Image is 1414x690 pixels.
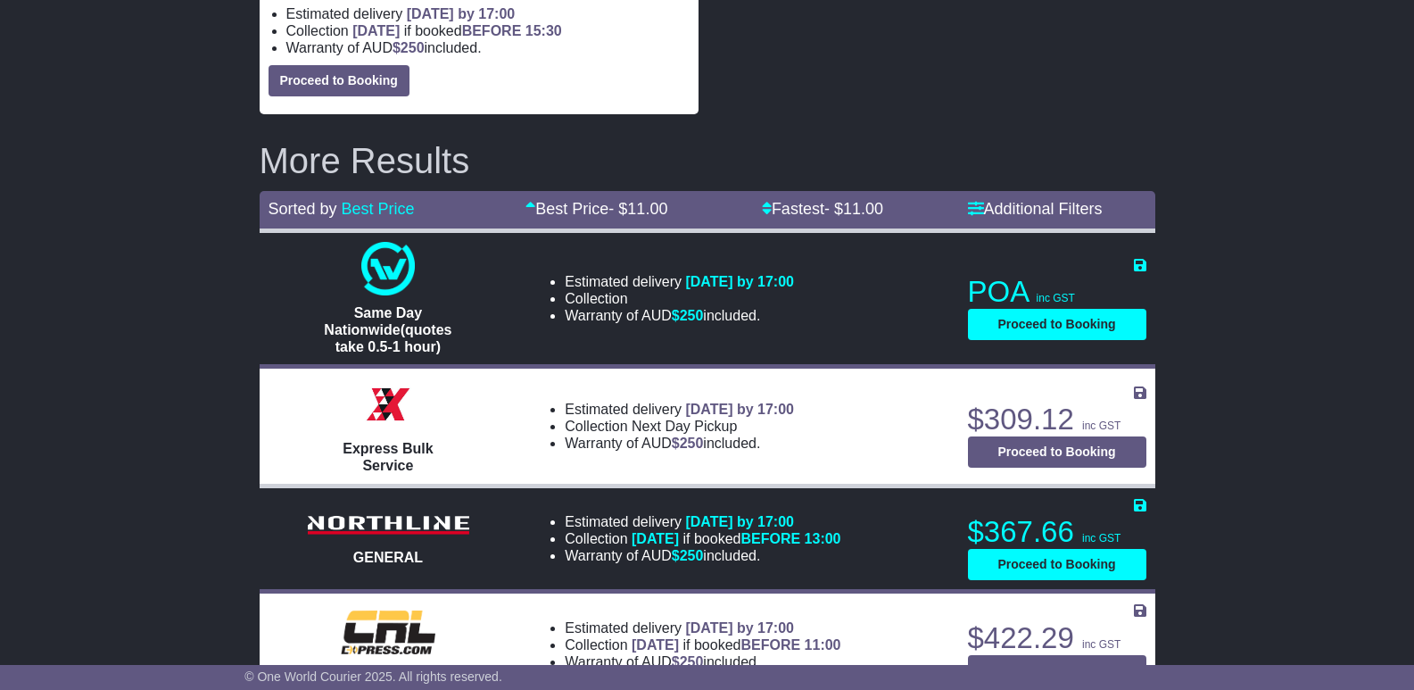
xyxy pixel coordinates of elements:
[361,378,415,431] img: Border Express: Express Bulk Service
[685,402,794,417] span: [DATE] by 17:00
[968,655,1146,686] button: Proceed to Booking
[361,242,415,295] img: One World Courier: Same Day Nationwide(quotes take 0.5-1 hour)
[762,200,883,218] a: Fastest- $11.00
[353,550,423,565] span: GENERAL
[352,23,400,38] span: [DATE]
[565,547,840,564] li: Warranty of AUD included.
[269,65,409,96] button: Proceed to Booking
[968,309,1146,340] button: Proceed to Booking
[680,436,704,451] span: 250
[824,200,883,218] span: - $
[680,548,704,563] span: 250
[672,654,704,669] span: $
[260,141,1155,180] h2: More Results
[968,274,1146,310] p: POA
[632,419,737,434] span: Next Day Pickup
[565,290,794,307] li: Collection
[680,654,704,669] span: 250
[1082,532,1120,545] span: inc GST
[286,39,690,56] li: Warranty of AUD included.
[740,637,800,653] span: BEFORE
[968,402,1146,437] p: $309.12
[685,514,794,529] span: [DATE] by 17:00
[608,200,667,218] span: - $
[286,22,690,39] li: Collection
[525,23,562,38] span: 15:30
[565,401,794,418] li: Estimated delivery
[672,548,704,563] span: $
[565,435,794,452] li: Warranty of AUD included.
[740,531,800,546] span: BEFORE
[401,40,425,55] span: 250
[269,200,337,218] span: Sorted by
[299,511,477,540] img: Northline Distribution: GENERAL
[565,513,840,530] li: Estimated delivery
[680,308,704,323] span: 250
[685,274,794,289] span: [DATE] by 17:00
[324,305,451,354] span: Same Day Nationwide(quotes take 0.5-1 hour)
[632,531,840,546] span: if booked
[342,200,415,218] a: Best Price
[1037,292,1075,304] span: inc GST
[968,549,1146,580] button: Proceed to Booking
[632,531,679,546] span: [DATE]
[843,200,883,218] span: 11.00
[632,637,679,653] span: [DATE]
[805,637,841,653] span: 11:00
[330,605,447,659] img: CRL: General
[244,669,502,684] span: © One World Courier 2025. All rights reserved.
[685,620,794,636] span: [DATE] by 17:00
[286,5,690,22] li: Estimated delivery
[968,200,1103,218] a: Additional Filters
[632,637,840,653] span: if booked
[393,40,425,55] span: $
[1082,420,1120,432] span: inc GST
[343,441,433,473] span: Express Bulk Service
[525,200,667,218] a: Best Price- $11.00
[407,6,516,21] span: [DATE] by 17:00
[805,531,841,546] span: 13:00
[565,636,840,653] li: Collection
[565,273,794,290] li: Estimated delivery
[968,514,1146,550] p: $367.66
[565,530,840,547] li: Collection
[968,620,1146,656] p: $422.29
[352,23,561,38] span: if booked
[672,436,704,451] span: $
[565,653,840,670] li: Warranty of AUD included.
[672,308,704,323] span: $
[627,200,667,218] span: 11.00
[565,619,840,636] li: Estimated delivery
[968,436,1146,468] button: Proceed to Booking
[462,23,522,38] span: BEFORE
[565,418,794,435] li: Collection
[565,307,794,324] li: Warranty of AUD included.
[1082,638,1120,651] span: inc GST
